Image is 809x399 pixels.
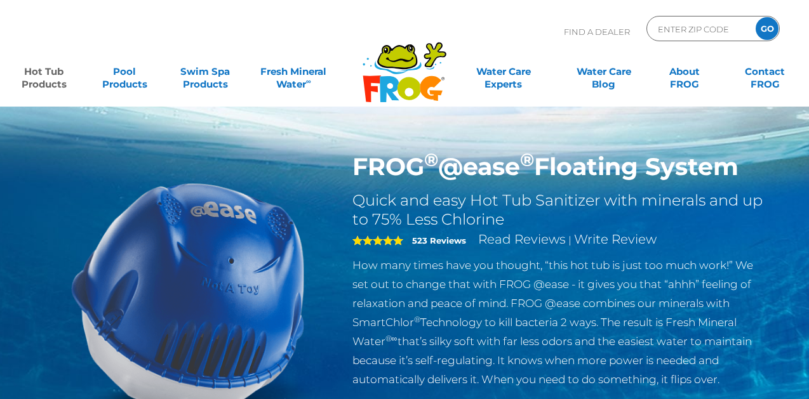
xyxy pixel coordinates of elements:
a: Water CareBlog [572,59,635,84]
p: Find A Dealer [564,16,630,48]
img: Frog Products Logo [356,25,453,103]
sup: ® [520,148,534,171]
a: Water CareExperts [453,59,554,84]
a: PoolProducts [93,59,156,84]
h1: FROG @ease Floating System [352,152,767,181]
span: 5 [352,235,403,245]
a: Swim SpaProducts [174,59,237,84]
sup: ® [414,315,420,324]
sup: ® [424,148,438,171]
sup: ∞ [306,77,311,86]
sup: ®∞ [385,334,398,343]
a: AboutFROG [653,59,716,84]
p: How many times have you thought, “this hot tub is just too much work!” We set out to change that ... [352,256,767,389]
span: | [568,234,572,246]
input: GO [756,17,779,40]
a: Read Reviews [478,232,566,247]
a: ContactFROG [733,59,796,84]
a: Fresh MineralWater∞ [255,59,333,84]
a: Write Review [574,232,657,247]
a: Hot TubProducts [13,59,76,84]
h2: Quick and easy Hot Tub Sanitizer with minerals and up to 75% Less Chlorine [352,191,767,229]
strong: 523 Reviews [412,235,466,245]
